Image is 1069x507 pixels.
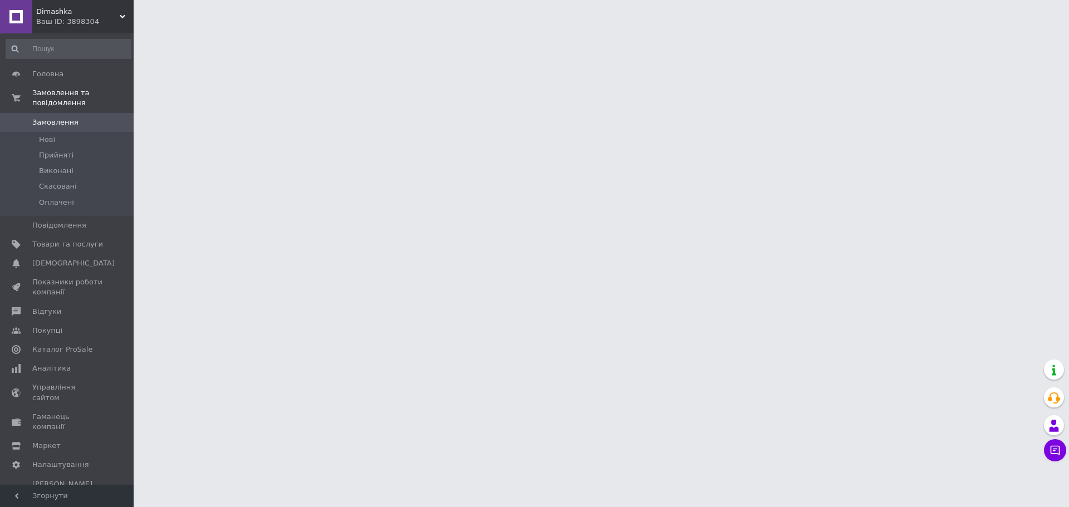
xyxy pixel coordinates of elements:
[32,382,103,402] span: Управління сайтом
[36,7,120,17] span: Dimashka
[39,198,74,208] span: Оплачені
[32,258,115,268] span: [DEMOGRAPHIC_DATA]
[39,181,77,191] span: Скасовані
[32,307,61,317] span: Відгуки
[36,17,134,27] div: Ваш ID: 3898304
[32,220,86,230] span: Повідомлення
[39,150,73,160] span: Прийняті
[32,363,71,373] span: Аналітика
[32,441,61,451] span: Маркет
[32,277,103,297] span: Показники роботи компанії
[39,166,73,176] span: Виконані
[32,344,92,355] span: Каталог ProSale
[32,326,62,336] span: Покупці
[6,39,131,59] input: Пошук
[32,69,63,79] span: Головна
[32,460,89,470] span: Налаштування
[32,117,79,127] span: Замовлення
[32,412,103,432] span: Гаманець компанії
[1044,439,1066,461] button: Чат з покупцем
[32,239,103,249] span: Товари та послуги
[32,88,134,108] span: Замовлення та повідомлення
[39,135,55,145] span: Нові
